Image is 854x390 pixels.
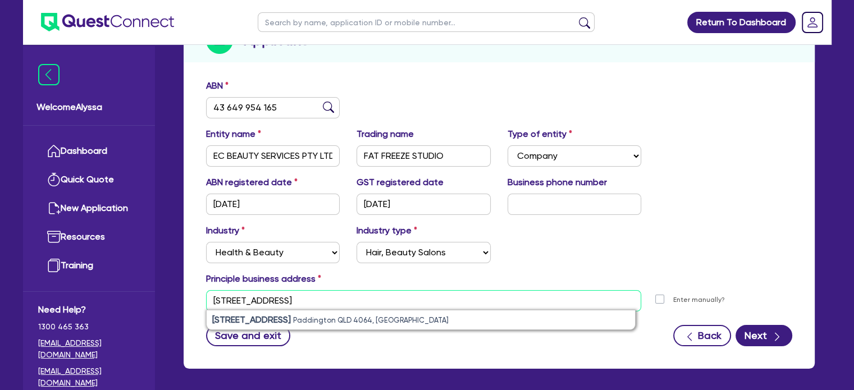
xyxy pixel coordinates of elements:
img: resources [47,230,61,244]
a: New Application [38,194,140,223]
a: Dashboard [38,137,140,166]
input: DD / MM / YYYY [206,194,340,215]
button: Save and exit [206,325,291,346]
label: Enter manually? [673,295,725,305]
a: [EMAIL_ADDRESS][DOMAIN_NAME] [38,337,140,361]
label: ABN [206,79,229,93]
img: quest-connect-logo-blue [41,13,174,31]
label: ABN registered date [206,176,298,189]
button: Next [736,325,792,346]
a: Training [38,251,140,280]
span: 1300 465 363 [38,321,140,333]
img: new-application [47,201,61,215]
strong: [STREET_ADDRESS] [212,314,291,325]
label: Type of entity [508,127,572,141]
button: Back [673,325,731,346]
span: Need Help? [38,303,140,316]
small: Paddington QLD 4064, [GEOGRAPHIC_DATA] [293,316,449,324]
label: Business phone number [508,176,607,189]
a: Return To Dashboard [687,12,796,33]
a: [EMAIL_ADDRESS][DOMAIN_NAME] [38,365,140,389]
img: training [47,259,61,272]
label: GST registered date [357,176,444,189]
label: Principle business address [206,272,321,286]
label: Industry type [357,224,417,237]
img: icon-menu-close [38,64,60,85]
span: Welcome Alyssa [36,100,141,114]
label: Entity name [206,127,261,141]
input: DD / MM / YYYY [357,194,491,215]
a: Dropdown toggle [798,8,827,37]
label: Trading name [357,127,414,141]
input: Search by name, application ID or mobile number... [258,12,595,32]
a: Resources [38,223,140,251]
img: abn-lookup icon [323,102,334,113]
label: Industry [206,224,245,237]
img: quick-quote [47,173,61,186]
a: Quick Quote [38,166,140,194]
